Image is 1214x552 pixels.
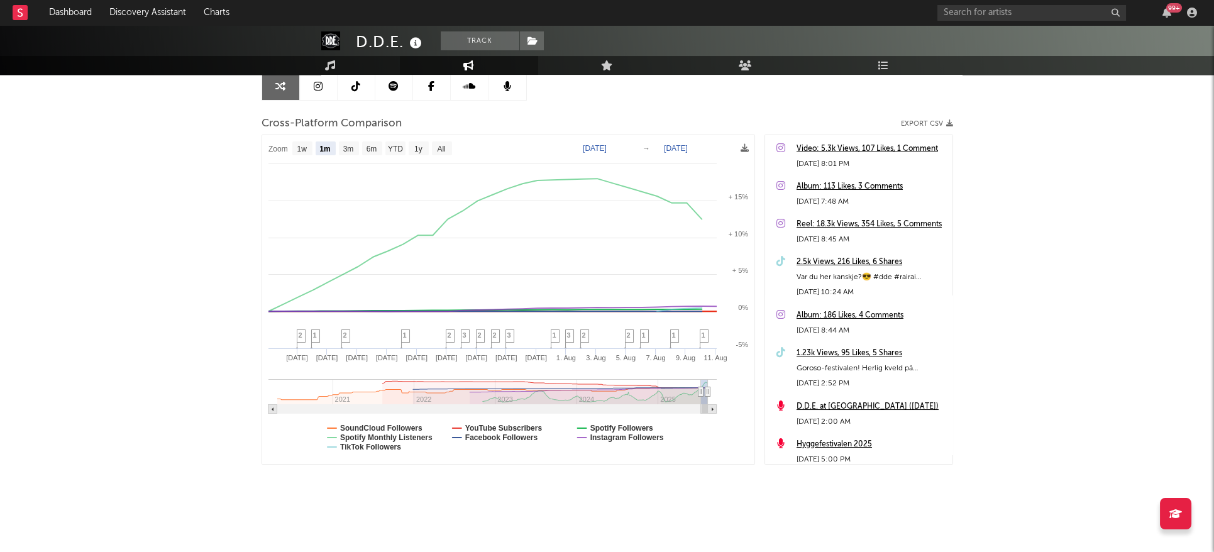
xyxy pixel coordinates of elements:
[675,354,695,362] text: 9. Aug
[937,5,1126,21] input: Search for artists
[437,145,445,153] text: All
[286,354,308,362] text: [DATE]
[553,331,556,339] span: 1
[590,424,653,433] text: Spotify Followers
[664,144,688,153] text: [DATE]
[797,399,946,414] a: D.D.E. at [GEOGRAPHIC_DATA] ([DATE])
[403,331,407,339] span: 1
[525,354,547,362] text: [DATE]
[901,120,953,128] button: Export CSV
[797,414,946,429] div: [DATE] 2:00 AM
[375,354,397,362] text: [DATE]
[642,331,646,339] span: 1
[366,145,377,153] text: 6m
[702,331,705,339] span: 1
[797,157,946,172] div: [DATE] 8:01 PM
[590,433,663,442] text: Instagram Followers
[465,433,538,442] text: Facebook Followers
[448,331,451,339] span: 2
[356,31,425,52] div: D.D.E.
[343,331,347,339] span: 2
[465,424,542,433] text: YouTube Subscribers
[797,232,946,247] div: [DATE] 8:45 AM
[435,354,457,362] text: [DATE]
[797,437,946,452] a: Hyggefestivalen 2025
[268,145,288,153] text: Zoom
[797,194,946,209] div: [DATE] 7:48 AM
[797,217,946,232] a: Reel: 18.3k Views, 354 Likes, 5 Comments
[493,331,497,339] span: 2
[556,354,575,362] text: 1. Aug
[797,376,946,391] div: [DATE] 2:52 PM
[797,346,946,361] a: 1.23k Views, 95 Likes, 5 Shares
[646,354,665,362] text: 7. Aug
[627,331,631,339] span: 2
[343,145,353,153] text: 3m
[507,331,511,339] span: 3
[797,255,946,270] a: 2.5k Views, 216 Likes, 6 Shares
[463,331,466,339] span: 3
[313,331,317,339] span: 1
[583,144,607,153] text: [DATE]
[797,361,946,376] div: Goroso-festivalen! Herlig kveld på [GEOGRAPHIC_DATA] i Nordreisa. #ddeoffisiell #dde #trønderrock...
[672,331,676,339] span: 1
[643,144,650,153] text: →
[465,354,487,362] text: [DATE]
[728,193,748,201] text: + 15%
[340,443,401,451] text: TikTok Followers
[728,230,748,238] text: + 10%
[797,270,946,285] div: Var du her kanskje?😎 #dde #rairai #momarkedet #bjarnebrøndbo #norskmusikk
[478,331,482,339] span: 2
[797,323,946,338] div: [DATE] 8:44 AM
[1166,3,1182,13] div: 99 +
[704,354,727,362] text: 11. Aug
[582,331,586,339] span: 2
[732,267,748,274] text: + 5%
[797,179,946,194] a: Album: 113 Likes, 3 Comments
[262,116,402,131] span: Cross-Platform Comparison
[615,354,635,362] text: 5. Aug
[495,354,517,362] text: [DATE]
[346,354,368,362] text: [DATE]
[340,433,433,442] text: Spotify Monthly Listeners
[736,341,748,348] text: -5%
[340,424,422,433] text: SoundCloud Followers
[797,285,946,300] div: [DATE] 10:24 AM
[387,145,402,153] text: YTD
[797,452,946,467] div: [DATE] 5:00 PM
[406,354,428,362] text: [DATE]
[797,141,946,157] a: Video: 5.3k Views, 107 Likes, 1 Comment
[316,354,338,362] text: [DATE]
[738,304,748,311] text: 0%
[319,145,330,153] text: 1m
[586,354,605,362] text: 3. Aug
[297,145,307,153] text: 1w
[797,308,946,323] a: Album: 186 Likes, 4 Comments
[299,331,302,339] span: 2
[414,145,422,153] text: 1y
[441,31,519,50] button: Track
[567,331,571,339] span: 3
[1162,8,1171,18] button: 99+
